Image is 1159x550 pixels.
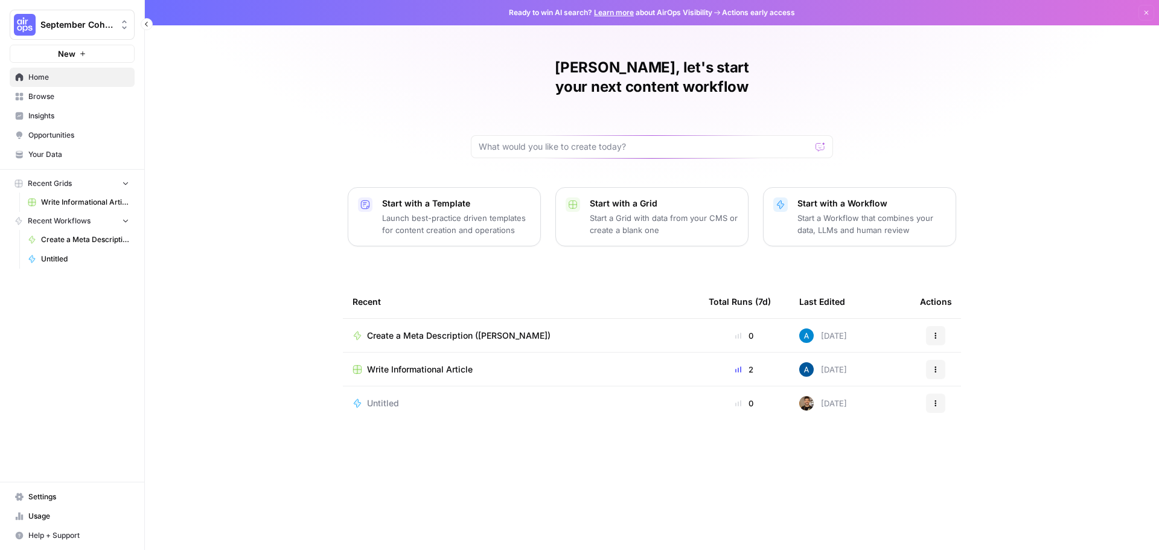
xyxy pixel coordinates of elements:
[28,130,129,141] span: Opportunities
[28,91,129,102] span: Browse
[709,285,771,318] div: Total Runs (7d)
[382,212,531,236] p: Launch best-practice driven templates for content creation and operations
[382,197,531,209] p: Start with a Template
[471,58,833,97] h1: [PERSON_NAME], let's start your next content workflow
[28,149,129,160] span: Your Data
[40,19,113,31] span: September Cohort
[22,249,135,269] a: Untitled
[58,48,75,60] span: New
[10,87,135,106] a: Browse
[799,396,814,411] img: 36rz0nf6lyfqsoxlb67712aiq2cf
[797,197,946,209] p: Start with a Workflow
[41,197,129,208] span: Write Informational Article
[799,362,847,377] div: [DATE]
[920,285,952,318] div: Actions
[348,187,541,246] button: Start with a TemplateLaunch best-practice driven templates for content creation and operations
[590,197,738,209] p: Start with a Grid
[41,234,129,245] span: Create a Meta Description ([PERSON_NAME])
[14,14,36,36] img: September Cohort Logo
[28,178,72,189] span: Recent Grids
[799,396,847,411] div: [DATE]
[10,10,135,40] button: Workspace: September Cohort
[28,216,91,226] span: Recent Workflows
[763,187,956,246] button: Start with a WorkflowStart a Workflow that combines your data, LLMs and human review
[10,174,135,193] button: Recent Grids
[10,68,135,87] a: Home
[10,507,135,526] a: Usage
[799,328,814,343] img: o3cqybgnmipr355j8nz4zpq1mc6x
[41,254,129,264] span: Untitled
[555,187,749,246] button: Start with a GridStart a Grid with data from your CMS or create a blank one
[797,212,946,236] p: Start a Workflow that combines your data, LLMs and human review
[590,212,738,236] p: Start a Grid with data from your CMS or create a blank one
[479,141,811,153] input: What would you like to create today?
[709,330,780,342] div: 0
[799,328,847,343] div: [DATE]
[367,397,399,409] span: Untitled
[28,110,129,121] span: Insights
[10,212,135,230] button: Recent Workflows
[594,8,634,17] a: Learn more
[10,526,135,545] button: Help + Support
[799,285,845,318] div: Last Edited
[28,491,129,502] span: Settings
[353,285,689,318] div: Recent
[799,362,814,377] img: r14hsbufqv3t0k7vcxcnu0vbeixh
[367,330,551,342] span: Create a Meta Description ([PERSON_NAME])
[10,126,135,145] a: Opportunities
[28,72,129,83] span: Home
[709,363,780,376] div: 2
[10,45,135,63] button: New
[10,106,135,126] a: Insights
[353,330,689,342] a: Create a Meta Description ([PERSON_NAME])
[353,363,689,376] a: Write Informational Article
[722,7,795,18] span: Actions early access
[22,230,135,249] a: Create a Meta Description ([PERSON_NAME])
[367,363,473,376] span: Write Informational Article
[22,193,135,212] a: Write Informational Article
[10,487,135,507] a: Settings
[28,530,129,541] span: Help + Support
[10,145,135,164] a: Your Data
[709,397,780,409] div: 0
[509,7,712,18] span: Ready to win AI search? about AirOps Visibility
[28,511,129,522] span: Usage
[353,397,689,409] a: Untitled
